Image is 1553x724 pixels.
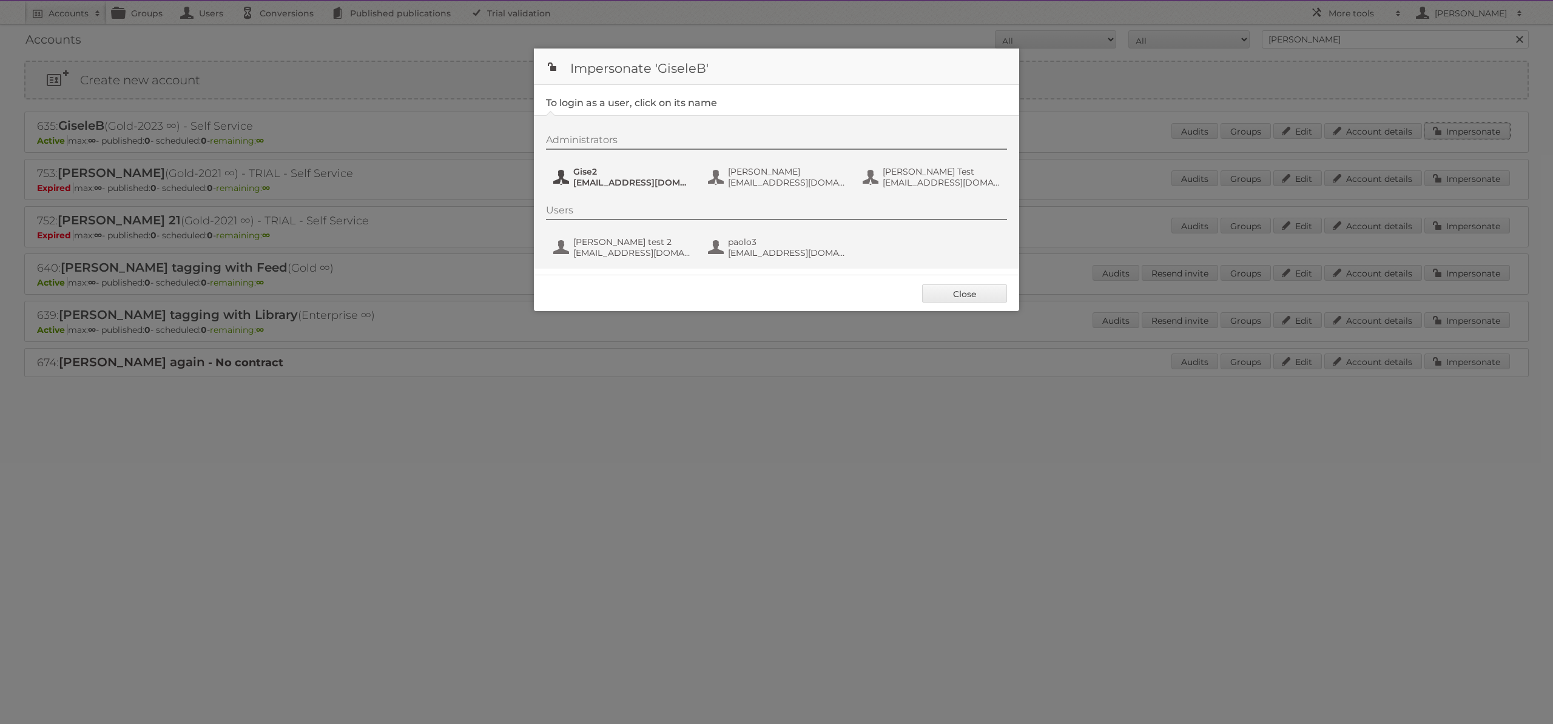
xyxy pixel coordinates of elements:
button: paolo3 [EMAIL_ADDRESS][DOMAIN_NAME] [707,235,849,260]
span: [EMAIL_ADDRESS][DOMAIN_NAME] [573,247,691,258]
span: [PERSON_NAME] test 2 [573,236,691,247]
h1: Impersonate 'GiseleB' [534,49,1019,85]
span: Gise2 [573,166,691,177]
div: Administrators [546,134,1007,150]
span: [EMAIL_ADDRESS][DOMAIN_NAME] [573,177,691,188]
span: [EMAIL_ADDRESS][DOMAIN_NAME] [728,177,846,188]
button: [PERSON_NAME] [EMAIL_ADDRESS][DOMAIN_NAME] [707,165,849,189]
button: [PERSON_NAME] Test [EMAIL_ADDRESS][DOMAIN_NAME] [861,165,1004,189]
div: Users [546,204,1007,220]
legend: To login as a user, click on its name [546,97,717,109]
button: [PERSON_NAME] test 2 [EMAIL_ADDRESS][DOMAIN_NAME] [552,235,695,260]
span: [PERSON_NAME] [728,166,846,177]
span: [EMAIL_ADDRESS][DOMAIN_NAME] [883,177,1000,188]
span: [PERSON_NAME] Test [883,166,1000,177]
a: Close [922,284,1007,303]
button: Gise2 [EMAIL_ADDRESS][DOMAIN_NAME] [552,165,695,189]
span: [EMAIL_ADDRESS][DOMAIN_NAME] [728,247,846,258]
span: paolo3 [728,236,846,247]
